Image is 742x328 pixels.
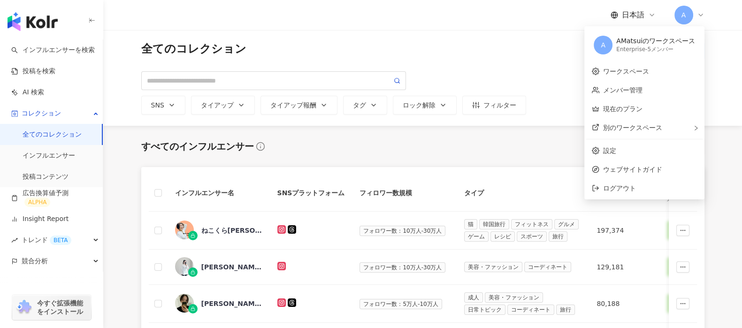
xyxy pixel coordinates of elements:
[403,101,447,109] div: ロック解除
[360,262,445,273] span: フォロワー数：10万人-30万人
[549,231,567,242] span: 旅行
[472,101,516,109] div: フィルター
[141,41,246,60] span: 全てのコレクション
[50,236,71,245] div: BETA
[270,175,352,212] th: SNSプラットフォーム
[603,184,636,192] span: ログアウト
[511,219,552,229] span: フィットネス
[507,305,554,315] span: コーディネート
[693,125,699,131] span: right
[201,226,262,235] div: ねこくら[PERSON_NAME] －25kg/[PERSON_NAME]&[DATE][PERSON_NAME]アラフォーダイエット,5724306340
[175,257,194,276] img: KOL Avatar
[141,140,254,153] div: すべてのインフルエンサー
[12,295,91,320] a: chrome extension今すぐ拡張機能をインストール
[175,221,194,239] img: KOL Avatar
[464,305,505,315] span: 日常トピック
[603,124,662,131] span: 別のワークスペース
[352,175,457,212] th: フィロワー数規模
[393,96,457,114] button: ロック解除
[168,175,270,212] th: インフルエンサー名
[464,219,477,229] span: 猫
[11,189,95,207] a: 広告換算値予測ALPHA
[517,231,547,242] span: スポーツ
[22,229,71,251] span: トレンド
[191,96,255,114] button: タイアップ
[260,96,337,114] button: タイアップ報酬
[360,299,442,309] span: フォロワー数：5万人-10万人
[23,172,69,182] a: 投稿コンテンツ
[554,219,579,229] span: グルメ
[603,147,616,154] a: 設定
[616,37,695,46] div: AMatsuiのワークスペース
[201,262,262,272] div: [PERSON_NAME]【UNIQLO ZARAで作る40代の事故らないコーデ】,5825896723
[11,67,55,76] a: 投稿を検索
[201,101,245,109] div: タイアップ
[457,175,589,212] th: タイプ
[603,68,649,75] a: ワークスペース
[22,251,48,272] span: 競合分析
[622,10,644,20] span: 日本語
[681,10,686,20] span: A
[485,292,543,303] span: 美容・ファッション
[343,96,387,114] button: タグ
[15,300,33,315] img: chrome extension
[597,262,652,272] div: 129,181
[556,305,575,315] span: 旅行
[201,299,262,308] div: [PERSON_NAME],11691594739
[464,231,489,242] span: ゲーム
[151,101,176,109] div: SNS
[37,299,88,316] span: 今すぐ拡張機能をインストール
[616,46,695,53] div: Enterprise - 5メンバー
[490,231,515,242] span: レシピ
[141,96,185,114] button: SNS
[22,103,61,124] span: コレクション
[597,225,652,236] div: 197,374
[11,88,44,97] a: AI 検索
[462,96,526,114] button: フィルター
[11,46,95,55] a: searchインフルエンサーを検索
[23,130,82,139] a: 全てのコレクション
[360,226,445,236] span: フォロワー数：10万人-30万人
[353,101,377,109] div: タグ
[11,237,18,244] span: rise
[603,86,643,94] a: メンバー管理
[524,262,571,272] span: コーディネート
[479,219,509,229] span: 韓国旅行
[464,262,522,272] span: 美容・ファッション
[597,298,652,309] div: 80,188
[601,40,605,50] span: A
[8,12,58,31] img: logo
[464,292,483,303] span: 成人
[603,164,697,175] span: ウェブサイトガイド
[11,214,69,224] a: Insight Report
[270,101,328,109] div: タイアップ報酬
[23,151,75,160] a: インフルエンサー
[175,294,194,313] img: KOL Avatar
[603,105,643,113] a: 現在のプラン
